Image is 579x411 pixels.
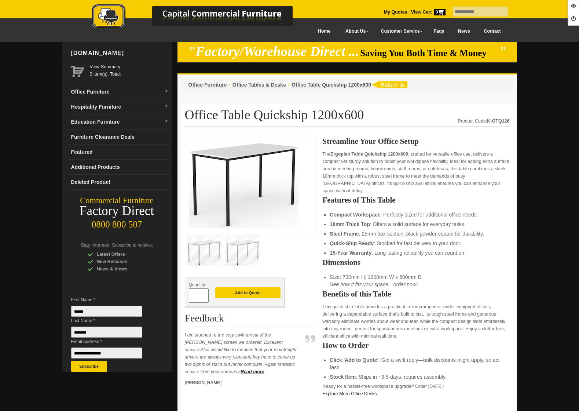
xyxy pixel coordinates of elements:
span: Saving You Both Time & Money [360,48,498,58]
li: › [288,81,290,88]
a: View Cart0 [410,10,445,15]
strong: Ergoplan Table Quickship 1200x600 [330,152,408,157]
h2: Feedback [185,313,317,327]
a: Customer Service [373,23,426,40]
div: News & Views [88,265,157,273]
h1: Office Table Quickship 1200x600 [185,108,510,127]
span: First Name * [71,296,153,303]
em: "Factory/Warehouse Direct ... [188,44,359,59]
p: This quick-ship table provides a practical fix for cramped or under-equipped offices, delivering ... [322,303,509,340]
span: 0 [434,9,446,15]
a: Read more [241,369,264,374]
a: Contact [477,23,507,40]
li: Size: 730mm H; 1200mm W x 600mm D [330,273,502,288]
a: View Summary [90,63,169,70]
li: : Ships in ~3-5 days, requires assembly. [330,373,502,381]
em: See how it fits your space—order now! [330,281,418,287]
li: : Offers a solid surface for everyday tasks. [330,221,502,228]
strong: Quick-Ship Ready [330,240,374,246]
a: Featured [68,145,172,160]
input: Last Name * [71,327,142,338]
strong: 15-Year Warranty [330,250,371,256]
a: Office Table Quickship 1200x600 [292,82,371,88]
img: dropdown [164,89,169,94]
p: The , crafted for versatile office use, delivers a compact yet sturdy solution to boost your work... [322,150,509,194]
div: 0800 800 507 [62,216,172,230]
p: Ready for a hassle-free workspace upgrade? Order [DATE]! [322,383,509,397]
span: 0 item(s), Total: [90,63,169,77]
span: Stay Informed [81,243,110,248]
img: return to [371,81,407,88]
span: Quantity: [189,282,206,287]
strong: Compact Workspace [330,212,380,218]
div: Factory Direct [62,206,172,216]
a: Office Furnituredropdown [68,84,172,99]
li: : 25mm box section, black powder-coated for durability. [330,230,502,237]
input: Email Address * [71,348,142,359]
a: About Us [337,23,373,40]
strong: Steel Frame [330,231,359,237]
div: Latest Offers [88,251,157,258]
a: My Quotes [384,10,407,15]
strong: Stock Item [330,374,356,380]
p: I am stunned re the very swift arrival of the [PERSON_NAME] screen we ordered. Excellent service.... [185,331,302,375]
button: Add to Quote [215,287,281,298]
li: : Long-lasting reliability you can count on. [330,249,502,257]
img: dropdown [164,119,169,124]
div: Product Code: [458,117,509,125]
h2: Features of This Table [322,196,509,204]
strong: K-OTQ126 [487,119,509,124]
a: Faqs [427,23,451,40]
p: [PERSON_NAME] [185,379,302,386]
h2: Streamline Your Office Setup [322,138,509,145]
a: News [451,23,477,40]
span: Email Address * [71,338,153,345]
a: Deleted Product [68,175,172,190]
div: Commercial Furniture [62,196,172,206]
div: [DOMAIN_NAME] [68,42,172,64]
li: › [229,81,231,88]
a: Education Furnituredropdown [68,114,172,130]
div: New Releases [88,258,157,265]
img: dropdown [164,104,169,109]
h2: Dimensions [322,259,509,266]
a: Additional Products [68,160,172,175]
strong: 18mm Thick Top [330,221,370,227]
a: Office Tables & Desks [232,82,286,88]
a: Furniture Clearance Deals [68,130,172,145]
img: Capital Commercial Furniture Logo [72,4,328,30]
a: Office Furniture [188,82,227,88]
span: Subscribe to receive: [112,243,153,248]
span: Last Name * [71,317,153,324]
input: First Name * [71,306,142,317]
em: " [499,44,506,59]
li: : Get a swift reply—bulk discounts might apply, so act fast! [330,356,502,371]
a: Explore More Office Desks [322,391,377,396]
strong: View Cart [411,10,446,15]
h2: Benefits of this Table [322,290,509,298]
h2: How to Order [322,342,509,349]
li: : Stocked for fast delivery to your door. [330,240,502,247]
li: : Perfectly sized for additional office needs. [330,211,502,218]
strong: Click 'Add to Quote' [330,357,378,363]
button: Subscribe [71,361,107,372]
a: Capital Commercial Furniture Logo [72,4,328,33]
a: Hospitality Furnituredropdown [68,99,172,114]
img: Office Table Quickship 1200x600 [189,142,299,228]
